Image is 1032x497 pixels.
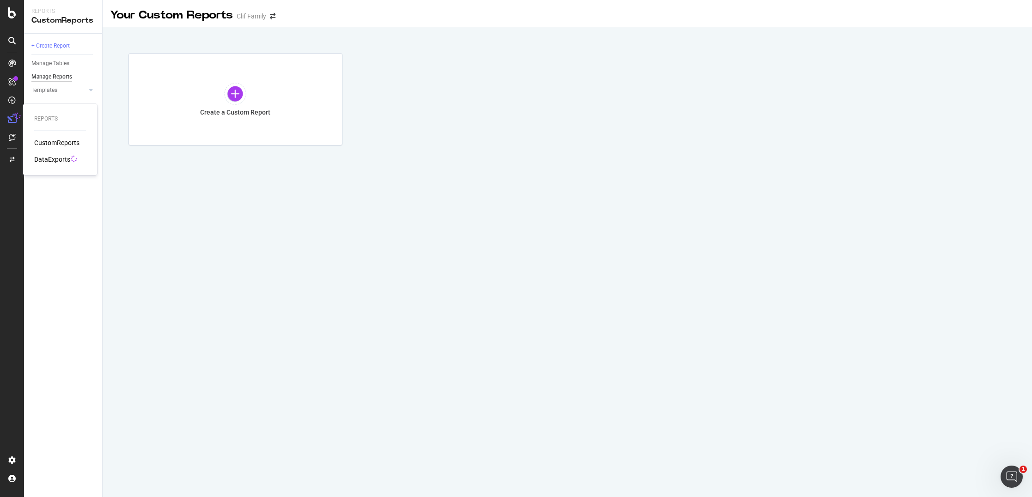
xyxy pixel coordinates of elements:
[1020,466,1027,473] span: 1
[237,12,266,21] div: Clif Family
[31,15,95,26] div: CustomReports
[31,72,96,82] a: Manage Reports
[31,41,96,51] a: + Create Report
[110,7,233,23] div: Your Custom Reports
[1001,466,1023,488] iframe: Intercom live chat
[31,41,70,51] div: + Create Report
[31,7,95,15] div: Reports
[31,85,57,95] div: Templates
[34,138,79,147] a: CustomReports
[34,155,70,164] a: DataExports
[31,59,96,68] a: Manage Tables
[31,85,86,95] a: Templates
[270,13,275,19] div: arrow-right-arrow-left
[34,115,86,123] div: Reports
[31,59,69,68] div: Manage Tables
[200,109,270,116] div: Create a Custom Report
[31,72,72,82] div: Manage Reports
